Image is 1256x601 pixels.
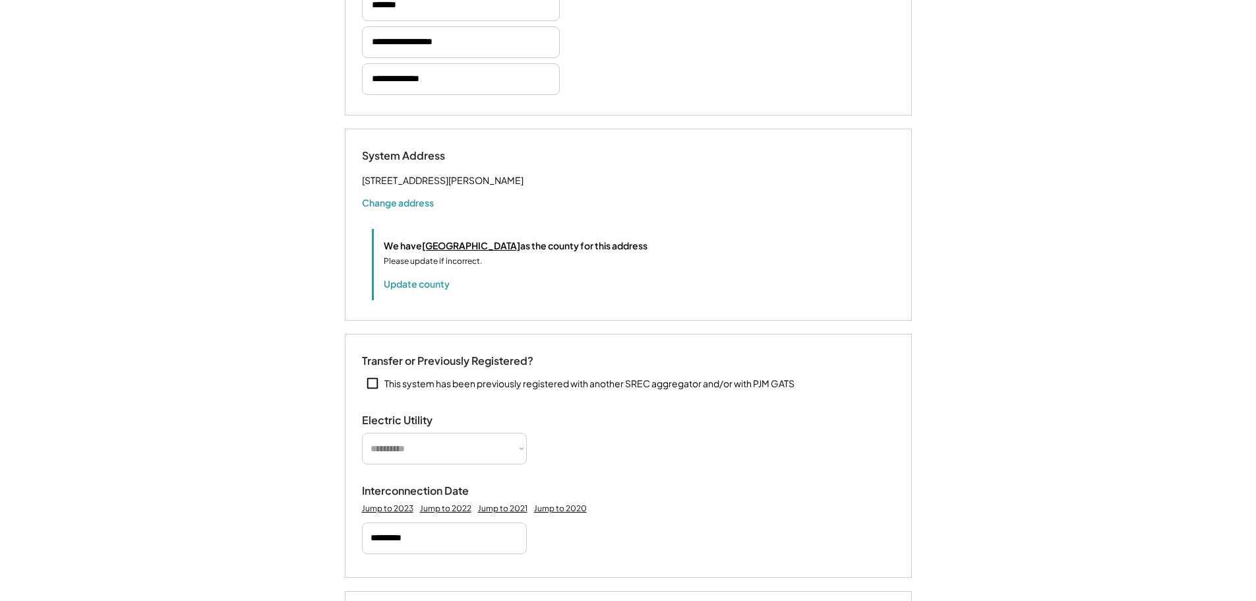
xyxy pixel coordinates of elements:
[384,255,482,267] div: Please update if incorrect.
[362,196,434,209] button: Change address
[362,354,533,368] div: Transfer or Previously Registered?
[362,484,494,498] div: Interconnection Date
[362,172,523,189] div: [STREET_ADDRESS][PERSON_NAME]
[384,377,794,391] div: This system has been previously registered with another SREC aggregator and/or with PJM GATS
[384,239,647,253] div: We have as the county for this address
[384,277,450,290] button: Update county
[420,503,471,514] div: Jump to 2022
[362,149,494,163] div: System Address
[362,414,494,427] div: Electric Utility
[422,239,520,251] u: [GEOGRAPHIC_DATA]
[362,503,413,514] div: Jump to 2023
[478,503,527,514] div: Jump to 2021
[534,503,587,514] div: Jump to 2020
